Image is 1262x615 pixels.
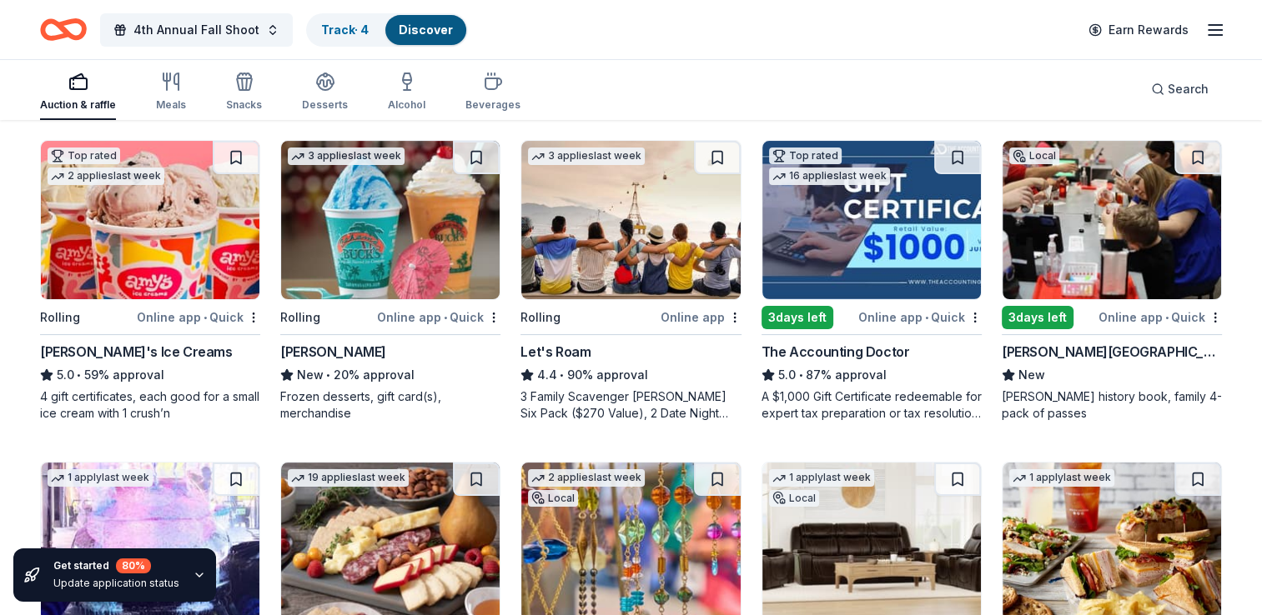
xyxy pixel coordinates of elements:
[769,147,842,164] div: Top rated
[762,140,982,422] a: Image for The Accounting DoctorTop rated16 applieslast week3days leftOnline app•QuickThe Accounti...
[100,13,293,47] button: 4th Annual Fall Shoot
[465,65,520,120] button: Beverages
[40,307,80,327] div: Rolling
[302,98,348,112] div: Desserts
[769,490,819,507] div: Local
[444,311,447,324] span: •
[306,13,468,47] button: Track· 4Discover
[528,469,645,487] div: 2 applies last week
[520,365,741,385] div: 90% approval
[40,388,260,422] div: 4 gift certificates, each good for a small ice cream with 1 crush’n
[528,490,578,507] div: Local
[762,342,910,362] div: The Accounting Doctor
[226,65,262,120] button: Snacks
[1099,307,1222,327] div: Online app Quick
[377,307,500,327] div: Online app Quick
[520,307,561,327] div: Rolling
[1009,469,1114,487] div: 1 apply last week
[321,22,369,37] a: Track· 4
[156,98,186,112] div: Meals
[925,311,928,324] span: •
[1002,388,1222,422] div: [PERSON_NAME] history book, family 4-pack of passes
[40,98,116,112] div: Auction & raffle
[1168,79,1209,99] span: Search
[327,368,331,382] span: •
[762,306,833,329] div: 3 days left
[798,368,802,382] span: •
[77,368,81,382] span: •
[1018,365,1045,385] span: New
[204,311,207,324] span: •
[1165,311,1169,324] span: •
[762,388,982,422] div: A $1,000 Gift Certificate redeemable for expert tax preparation or tax resolution services—recipi...
[778,365,796,385] span: 5.0
[133,20,259,40] span: 4th Annual Fall Shoot
[465,98,520,112] div: Beverages
[1138,72,1222,106] button: Search
[53,558,179,573] div: Get started
[288,147,405,165] div: 3 applies last week
[280,140,500,422] a: Image for Bahama Buck's3 applieslast weekRollingOnline app•Quick[PERSON_NAME]New•20% approvalFroz...
[280,388,500,422] div: Frozen desserts, gift card(s), merchandise
[281,141,500,299] img: Image for Bahama Buck's
[40,10,87,49] a: Home
[520,388,741,422] div: 3 Family Scavenger [PERSON_NAME] Six Pack ($270 Value), 2 Date Night Scavenger [PERSON_NAME] Two ...
[399,22,453,37] a: Discover
[280,342,386,362] div: [PERSON_NAME]
[40,140,260,422] a: Image for Amy's Ice CreamsTop rated2 applieslast weekRollingOnline app•Quick[PERSON_NAME]'s Ice C...
[288,469,409,487] div: 19 applies last week
[116,558,151,573] div: 80 %
[528,147,645,165] div: 3 applies last week
[762,141,981,299] img: Image for The Accounting Doctor
[1078,15,1199,45] a: Earn Rewards
[57,365,74,385] span: 5.0
[53,577,179,590] div: Update application status
[388,98,425,112] div: Alcohol
[762,365,982,385] div: 87% approval
[137,307,260,327] div: Online app Quick
[41,141,259,299] img: Image for Amy's Ice Creams
[1002,342,1222,362] div: [PERSON_NAME][GEOGRAPHIC_DATA]
[156,65,186,120] button: Meals
[40,365,260,385] div: 59% approval
[769,167,890,185] div: 16 applies last week
[280,307,320,327] div: Rolling
[661,307,742,327] div: Online app
[561,368,565,382] span: •
[537,365,557,385] span: 4.4
[769,469,874,487] div: 1 apply last week
[858,307,982,327] div: Online app Quick
[302,65,348,120] button: Desserts
[1002,140,1222,422] a: Image for Dr Pepper MuseumLocal3days leftOnline app•Quick[PERSON_NAME][GEOGRAPHIC_DATA]New[PERSON...
[48,469,153,487] div: 1 apply last week
[48,147,120,164] div: Top rated
[388,65,425,120] button: Alcohol
[48,167,164,185] div: 2 applies last week
[226,98,262,112] div: Snacks
[1009,147,1059,164] div: Local
[520,140,741,422] a: Image for Let's Roam3 applieslast weekRollingOnline appLet's Roam4.4•90% approval3 Family Scaveng...
[297,365,324,385] span: New
[280,365,500,385] div: 20% approval
[1003,141,1221,299] img: Image for Dr Pepper Museum
[520,342,591,362] div: Let's Roam
[40,65,116,120] button: Auction & raffle
[40,342,233,362] div: [PERSON_NAME]'s Ice Creams
[521,141,740,299] img: Image for Let's Roam
[1002,306,1073,329] div: 3 days left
